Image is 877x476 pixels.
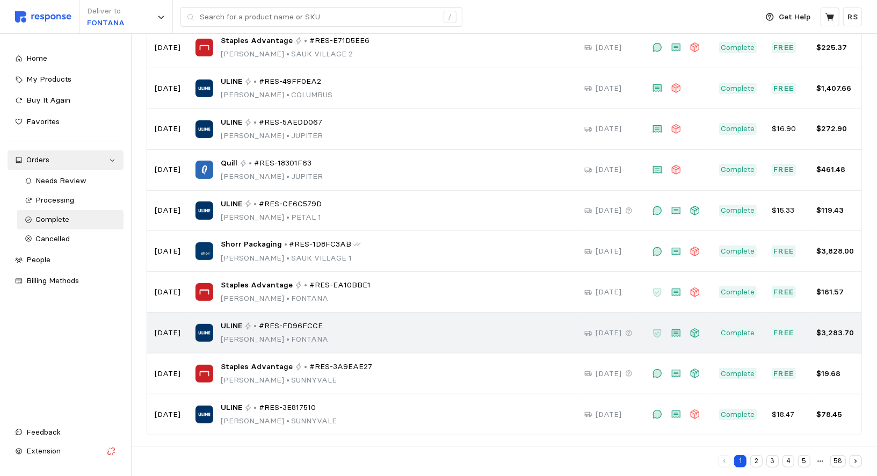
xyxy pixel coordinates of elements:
[253,117,257,128] p: •
[155,123,180,135] p: [DATE]
[221,253,361,264] p: [PERSON_NAME] SAUK VILLAGE 1
[8,271,124,291] a: Billing Methods
[259,402,316,414] span: #RES-3E817510
[155,164,180,176] p: [DATE]
[721,164,755,176] p: Complete
[221,374,372,386] p: [PERSON_NAME] SUNNYVALE
[36,195,75,205] span: Processing
[766,455,779,467] button: 3
[221,198,242,210] span: ULINE
[816,368,854,380] p: $19.68
[8,150,124,170] a: Orders
[596,205,621,217] p: [DATE]
[221,157,237,169] span: Quill
[155,327,180,339] p: [DATE]
[8,112,124,132] a: Favorites
[309,35,369,47] span: #RES-E71D5EE6
[284,171,291,181] span: •
[17,229,124,249] a: Cancelled
[195,80,213,97] img: ULINE
[36,214,70,224] span: Complete
[721,368,755,380] p: Complete
[721,409,755,421] p: Complete
[284,90,291,99] span: •
[816,42,854,54] p: $225.37
[249,157,252,169] p: •
[26,255,50,264] span: People
[596,164,621,176] p: [DATE]
[774,246,794,257] p: Free
[17,171,124,191] a: Needs Review
[221,130,323,142] p: [PERSON_NAME] JUPITER
[284,416,291,425] span: •
[195,120,213,138] img: ULINE
[284,239,287,250] p: •
[816,246,854,257] p: $3,828.00
[816,164,854,176] p: $461.48
[17,191,124,210] a: Processing
[253,76,257,88] p: •
[87,5,125,17] p: Deliver to
[596,42,621,54] p: [DATE]
[195,201,213,219] img: ULINE
[304,361,307,373] p: •
[816,286,854,298] p: $161.57
[721,246,755,257] p: Complete
[772,409,801,421] p: $18.47
[444,11,456,24] div: /
[304,279,307,291] p: •
[843,8,862,26] button: RS
[26,53,47,63] span: Home
[721,327,755,339] p: Complete
[596,409,621,421] p: [DATE]
[155,286,180,298] p: [DATE]
[596,123,621,135] p: [DATE]
[8,91,124,110] a: Buy It Again
[774,368,794,380] p: Free
[596,286,621,298] p: [DATE]
[8,442,124,461] button: Extension
[221,320,242,332] span: ULINE
[816,83,854,95] p: $1,407.66
[221,415,337,427] p: [PERSON_NAME] SUNNYVALE
[15,11,71,23] img: svg%3e
[596,368,621,380] p: [DATE]
[782,455,795,467] button: 4
[26,95,70,105] span: Buy It Again
[596,83,621,95] p: [DATE]
[36,234,70,243] span: Cancelled
[26,427,61,437] span: Feedback
[284,49,291,59] span: •
[221,402,242,414] span: ULINE
[253,320,257,332] p: •
[155,83,180,95] p: [DATE]
[195,324,213,342] img: ULINE
[774,83,794,95] p: Free
[155,246,180,257] p: [DATE]
[289,239,351,250] span: #RES-1D8FC3AB
[155,368,180,380] p: [DATE]
[200,8,438,27] input: Search for a product name or SKU
[304,35,307,47] p: •
[284,212,291,222] span: •
[221,279,293,291] span: Staples Advantage
[774,286,794,298] p: Free
[8,49,124,68] a: Home
[26,154,105,166] div: Orders
[221,239,282,250] span: Shorr Packaging
[721,205,755,217] p: Complete
[798,455,810,467] button: 5
[221,89,332,101] p: [PERSON_NAME] COLUMBUS
[221,293,371,305] p: [PERSON_NAME] FONTANA
[596,327,621,339] p: [DATE]
[195,161,213,178] img: Quill
[772,205,801,217] p: $15.33
[309,361,372,373] span: #RES-3A9EAE27
[221,35,293,47] span: Staples Advantage
[847,11,858,23] p: RS
[830,455,846,467] button: 58
[816,327,854,339] p: $3,283.70
[253,198,257,210] p: •
[221,361,293,373] span: Staples Advantage
[36,176,87,185] span: Needs Review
